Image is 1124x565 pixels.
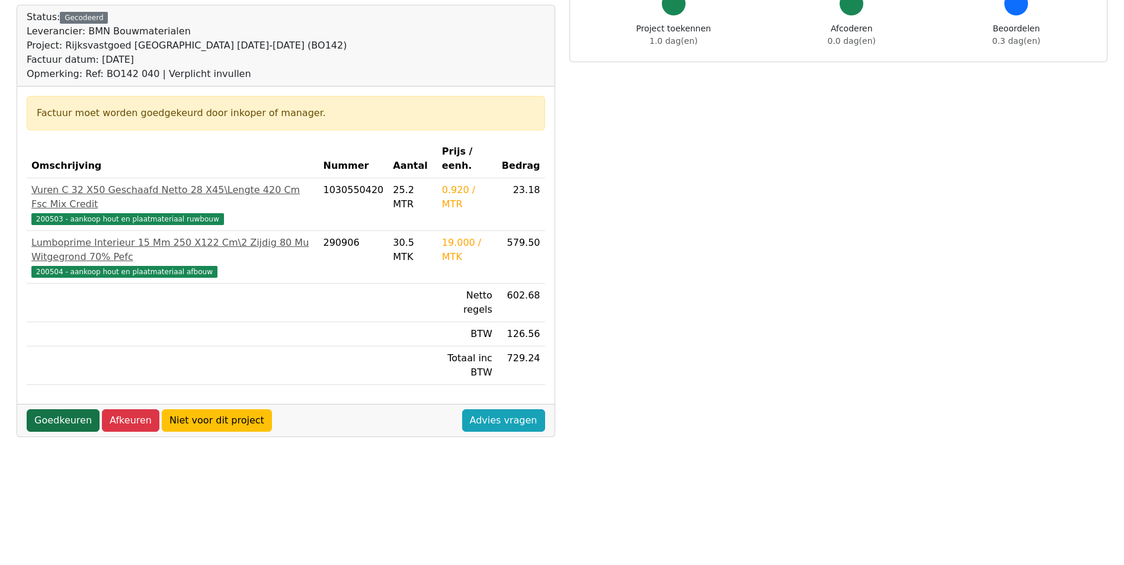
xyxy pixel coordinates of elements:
[437,346,497,385] td: Totaal inc BTW
[319,231,389,284] td: 290906
[31,266,217,278] span: 200504 - aankoop hout en plaatmateriaal afbouw
[27,409,100,432] a: Goedkeuren
[31,236,314,278] a: Lumboprime Interieur 15 Mm 250 X122 Cm\2 Zijdig 80 Mu Witgegrond 70% Pefc200504 - aankoop hout en...
[393,183,433,211] div: 25.2 MTR
[31,236,314,264] div: Lumboprime Interieur 15 Mm 250 X122 Cm\2 Zijdig 80 Mu Witgegrond 70% Pefc
[27,53,347,67] div: Factuur datum: [DATE]
[27,38,347,53] div: Project: Rijksvastgoed [GEOGRAPHIC_DATA] [DATE]-[DATE] (BO142)
[649,36,697,46] span: 1.0 dag(en)
[162,409,272,432] a: Niet voor dit project
[437,140,497,178] th: Prijs / eenh.
[27,10,347,81] div: Status:
[31,183,314,211] div: Vuren C 32 X50 Geschaafd Netto 28 X45\Lengte 420 Cm Fsc Mix Credit
[437,284,497,322] td: Netto regels
[27,140,319,178] th: Omschrijving
[636,23,711,47] div: Project toekennen
[497,346,545,385] td: 729.24
[31,183,314,226] a: Vuren C 32 X50 Geschaafd Netto 28 X45\Lengte 420 Cm Fsc Mix Credit200503 - aankoop hout en plaatm...
[60,12,108,24] div: Gecodeerd
[497,178,545,231] td: 23.18
[31,213,224,225] span: 200503 - aankoop hout en plaatmateriaal ruwbouw
[37,106,535,120] div: Factuur moet worden goedgekeurd door inkoper of manager.
[442,183,492,211] div: 0.920 / MTR
[27,67,347,81] div: Opmerking: Ref: BO142 040 | Verplicht invullen
[992,23,1040,47] div: Beoordelen
[102,409,159,432] a: Afkeuren
[319,140,389,178] th: Nummer
[497,231,545,284] td: 579.50
[27,24,347,38] div: Leverancier: BMN Bouwmaterialen
[388,140,437,178] th: Aantal
[393,236,433,264] div: 30.5 MTK
[992,36,1040,46] span: 0.3 dag(en)
[497,284,545,322] td: 602.68
[828,36,876,46] span: 0.0 dag(en)
[437,322,497,346] td: BTW
[497,140,545,178] th: Bedrag
[319,178,389,231] td: 1030550420
[828,23,876,47] div: Afcoderen
[462,409,545,432] a: Advies vragen
[497,322,545,346] td: 126.56
[442,236,492,264] div: 19.000 / MTK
